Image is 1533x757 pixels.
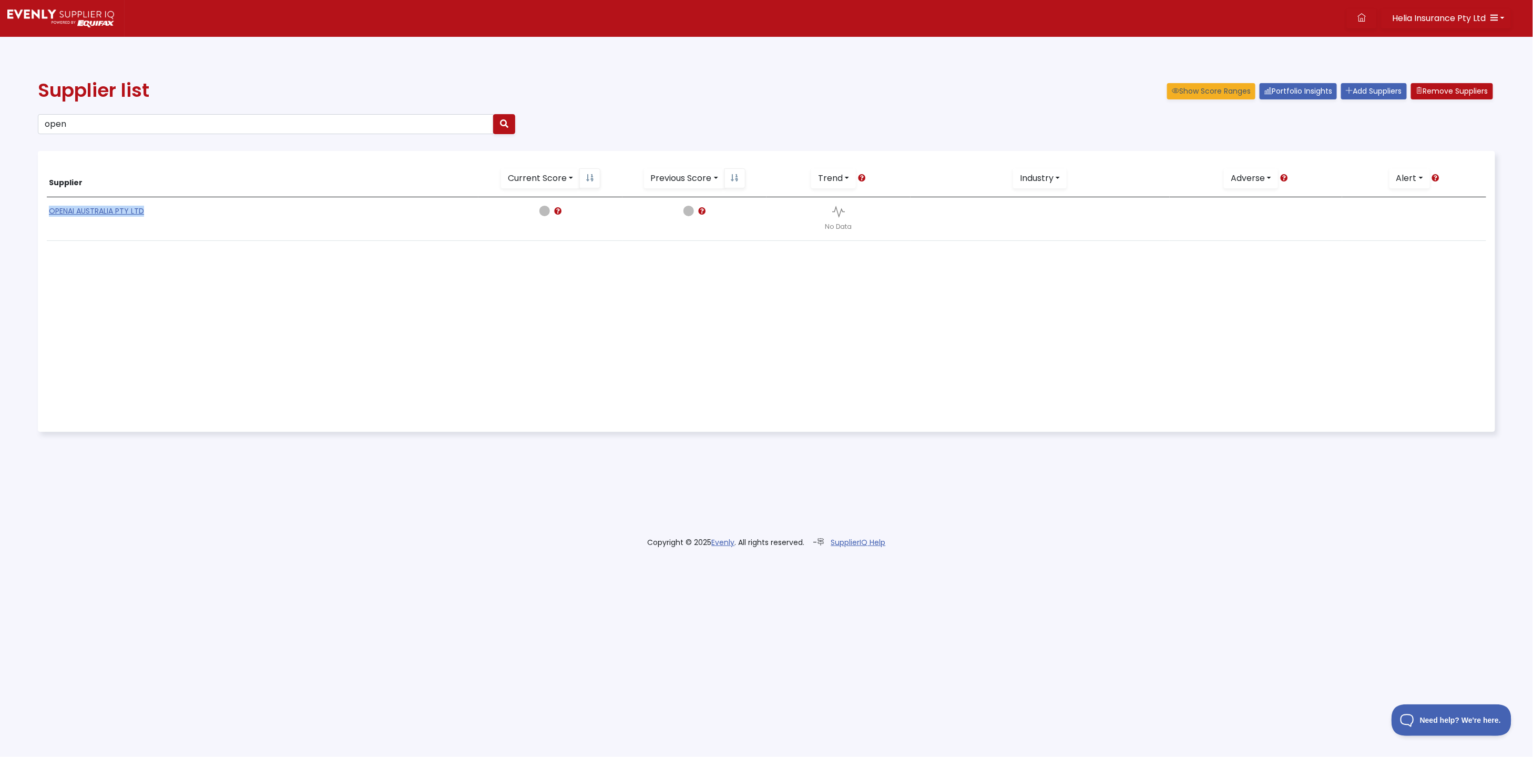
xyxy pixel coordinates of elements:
button: Helia Insurance Pty Ltd [1381,8,1511,28]
a: Previous Score [644,168,725,188]
a: Portfolio Insights [1260,83,1337,99]
input: Search your supplier list [38,114,494,134]
a: Sort By Ascending Score [724,168,745,188]
a: Sort By Ascending Score [579,168,600,188]
a: Trend [811,168,856,188]
a: OPENAI AUSTRALIA PTY LTD [49,206,144,216]
span: Supplier list [38,77,149,104]
th: Supplier [47,160,478,197]
div: Copyright © 2025 . All rights reserved. - [593,537,940,548]
a: Current Score [501,168,580,188]
button: Remove Suppliers [1411,83,1493,99]
a: Add Suppliers [1341,83,1407,99]
small: No Data [825,222,852,231]
div: Button group with nested dropdown [501,168,600,188]
a: Alert [1389,168,1430,188]
iframe: Toggle Customer Support [1392,704,1512,736]
a: Evenly [712,537,735,548]
span: Helia Insurance Pty Ltd [1392,12,1486,24]
button: Show Score Ranges [1167,83,1255,99]
a: SupplierIQ Help [831,537,886,548]
img: Supply Predict [7,9,114,27]
a: Adverse [1224,168,1278,188]
div: Button group with nested dropdown [644,168,745,188]
a: Industry [1013,168,1067,188]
